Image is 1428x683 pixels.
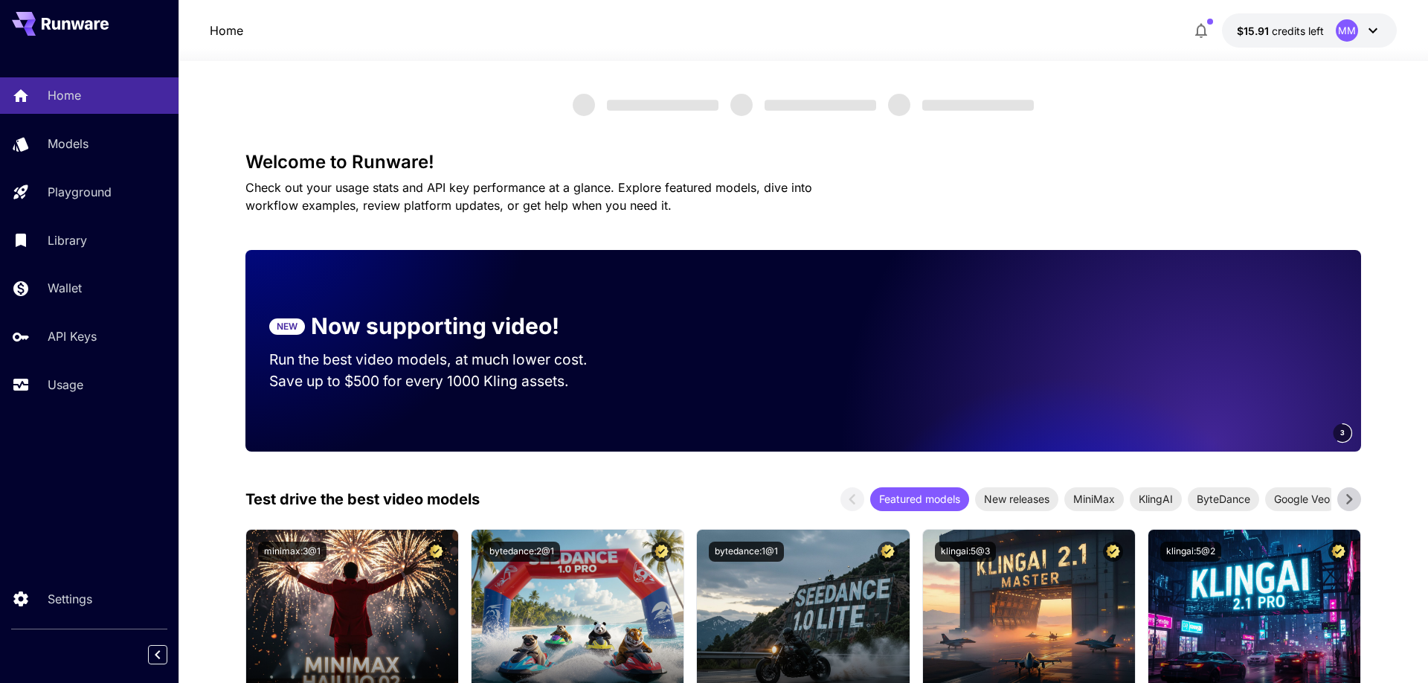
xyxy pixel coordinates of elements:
p: Usage [48,376,83,394]
p: Playground [48,183,112,201]
p: Run the best video models, at much lower cost. [269,349,616,371]
span: Check out your usage stats and API key performance at a glance. Explore featured models, dive int... [245,180,812,213]
nav: breadcrumb [210,22,243,39]
div: $15.911 [1237,23,1324,39]
span: New releases [975,491,1058,507]
div: MiniMax [1064,487,1124,511]
div: ByteDance [1188,487,1259,511]
button: Collapse sidebar [148,645,167,664]
button: Certified Model – Vetted for best performance and includes a commercial license. [652,542,672,562]
p: NEW [277,320,297,333]
p: Models [48,135,89,153]
button: minimax:3@1 [258,542,327,562]
div: Featured models [870,487,969,511]
h3: Welcome to Runware! [245,152,1361,173]
span: Featured models [870,491,969,507]
button: Certified Model – Vetted for best performance and includes a commercial license. [878,542,898,562]
button: Certified Model – Vetted for best performance and includes a commercial license. [1103,542,1123,562]
p: Settings [48,590,92,608]
button: klingai:5@3 [935,542,996,562]
div: New releases [975,487,1058,511]
a: Home [210,22,243,39]
span: Google Veo [1265,491,1339,507]
div: Collapse sidebar [159,641,178,668]
span: ByteDance [1188,491,1259,507]
span: 3 [1340,427,1345,438]
div: MM [1336,19,1358,42]
p: Save up to $500 for every 1000 Kling assets. [269,371,616,392]
span: KlingAI [1130,491,1182,507]
button: Certified Model – Vetted for best performance and includes a commercial license. [426,542,446,562]
button: bytedance:1@1 [709,542,784,562]
p: Test drive the best video models [245,488,480,510]
div: KlingAI [1130,487,1182,511]
p: Wallet [48,279,82,297]
button: klingai:5@2 [1160,542,1221,562]
div: Google Veo [1265,487,1339,511]
p: Library [48,231,87,249]
button: Certified Model – Vetted for best performance and includes a commercial license. [1328,542,1348,562]
p: Home [48,86,81,104]
p: API Keys [48,327,97,345]
span: $15.91 [1237,25,1272,37]
p: Now supporting video! [311,310,559,343]
span: MiniMax [1064,491,1124,507]
button: bytedance:2@1 [483,542,560,562]
span: credits left [1272,25,1324,37]
button: $15.911MM [1222,13,1397,48]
